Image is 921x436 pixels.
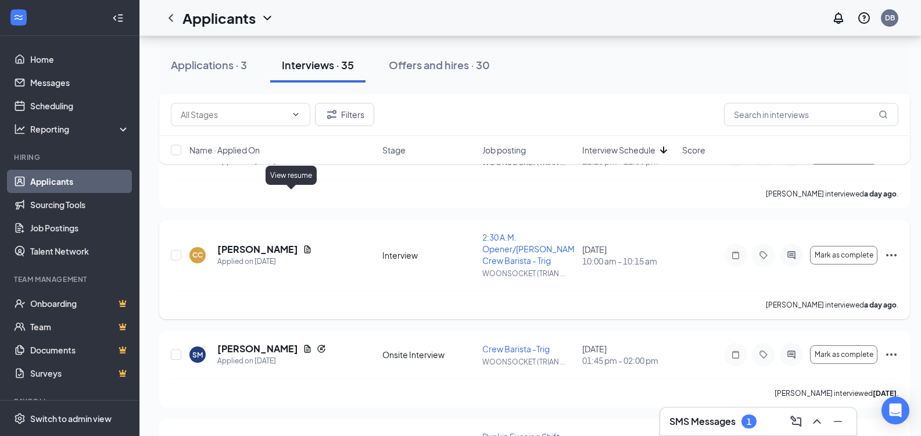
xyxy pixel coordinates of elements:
a: Applicants [30,170,130,193]
svg: Minimize [831,414,845,428]
a: Sourcing Tools [30,193,130,216]
div: Offers and hires · 30 [389,58,490,72]
svg: ArrowDown [657,143,671,157]
div: Team Management [14,274,127,284]
button: Filter Filters [315,103,374,126]
b: [DATE] [873,389,897,398]
a: Scheduling [30,94,130,117]
svg: Ellipses [884,348,898,362]
svg: Document [303,245,312,254]
svg: Note [729,251,743,260]
svg: Filter [325,108,339,121]
div: Hiring [14,152,127,162]
div: SM [192,350,203,360]
svg: ChevronUp [810,414,824,428]
a: TeamCrown [30,315,130,338]
a: Messages [30,71,130,94]
a: OnboardingCrown [30,292,130,315]
div: Applications · 3 [171,58,247,72]
div: Switch to admin view [30,413,112,424]
button: Mark as complete [810,246,877,265]
p: [PERSON_NAME] interviewed . [775,388,898,398]
span: Score [682,144,705,156]
b: a day ago [864,301,897,309]
svg: Analysis [14,123,26,135]
svg: Settings [14,413,26,424]
h1: Applicants [182,8,256,28]
input: All Stages [181,108,286,121]
h5: [PERSON_NAME] [217,342,298,355]
div: Onsite Interview [382,349,475,360]
svg: ChevronDown [260,11,274,25]
span: Job posting [482,144,526,156]
svg: Document [303,344,312,353]
div: DB [885,13,895,23]
div: View resume [266,166,317,185]
svg: Tag [757,251,771,260]
p: WOONSOCKET (TRIAN ... [482,357,575,367]
div: Reporting [30,123,130,135]
svg: Collapse [112,12,124,24]
p: WOONSOCKET (TRIAN ... [482,269,575,278]
svg: Ellipses [884,248,898,262]
input: Search in interviews [724,103,898,126]
button: ChevronUp [808,412,826,431]
svg: ActiveChat [784,251,798,260]
svg: QuestionInfo [857,11,871,25]
button: Mark as complete [810,345,877,364]
div: Payroll [14,396,127,406]
svg: Tag [757,350,771,359]
span: 01:45 pm - 02:00 pm [582,355,675,366]
span: Mark as complete [815,251,873,259]
div: [DATE] [582,244,675,267]
svg: MagnifyingGlass [879,110,888,119]
div: Interview [382,249,475,261]
a: Talent Network [30,240,130,263]
svg: Notifications [832,11,845,25]
b: a day ago [864,190,897,198]
div: CC [192,250,203,260]
svg: ChevronDown [291,110,300,119]
svg: ActiveChat [784,350,798,359]
button: Minimize [829,412,847,431]
div: [DATE] [582,343,675,366]
svg: ChevronLeft [164,11,178,25]
button: ComposeMessage [787,412,805,431]
svg: Reapply [317,344,326,353]
div: Interviews · 35 [282,58,354,72]
div: Applied on [DATE] [217,355,326,367]
span: 2:30 A.M. Opener/[PERSON_NAME] Crew Barista - Trig [482,232,582,266]
p: [PERSON_NAME] interviewed . [766,300,898,310]
span: Mark as complete [815,351,873,359]
span: Stage [382,144,406,156]
span: Name · Applied On [189,144,260,156]
a: Home [30,48,130,71]
div: 1 [747,417,751,427]
a: Job Postings [30,216,130,240]
div: Open Intercom Messenger [881,396,909,424]
svg: ComposeMessage [789,414,803,428]
svg: WorkstreamLogo [13,12,24,23]
span: Crew Barista -Trig [482,344,550,354]
h3: SMS Messages [669,415,736,428]
p: [PERSON_NAME] interviewed . [766,189,898,199]
div: Applied on [DATE] [217,256,312,267]
svg: Note [729,350,743,359]
a: DocumentsCrown [30,338,130,362]
span: Interview Schedule [582,144,655,156]
a: SurveysCrown [30,362,130,385]
h5: [PERSON_NAME] [217,243,298,256]
span: 10:00 am - 10:15 am [582,255,675,267]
